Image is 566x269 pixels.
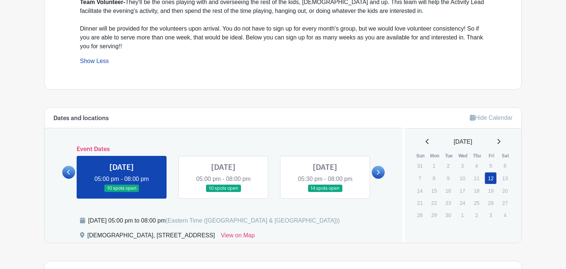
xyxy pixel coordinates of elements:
p: 7 [414,172,426,184]
span: [DATE] [454,137,472,146]
p: 28 [414,209,426,221]
th: Mon [427,152,442,160]
p: 23 [442,197,454,209]
a: Show Less [80,58,109,67]
p: 2 [442,160,454,171]
p: 11 [471,172,483,184]
span: (Eastern Time ([GEOGRAPHIC_DATA] & [GEOGRAPHIC_DATA])) [165,217,340,224]
p: 13 [499,172,511,184]
th: Thu [470,152,485,160]
p: 10 [456,172,468,184]
p: 30 [442,209,454,221]
p: 6 [499,160,511,171]
th: Sun [413,152,428,160]
p: 24 [456,197,468,209]
p: 4 [471,160,483,171]
p: 5 [485,160,497,171]
a: 12 [485,172,497,184]
p: 16 [442,185,454,196]
p: 9 [442,172,454,184]
div: [DATE] 05:00 pm to 08:00 pm [88,216,340,225]
p: 22 [428,197,440,209]
p: 1 [428,160,440,171]
p: 31 [414,160,426,171]
p: 3 [485,209,497,221]
th: Wed [456,152,470,160]
p: 25 [471,197,483,209]
p: 27 [499,197,511,209]
p: 21 [414,197,426,209]
p: 2 [471,209,483,221]
a: View on Map [221,231,255,243]
p: 26 [485,197,497,209]
p: 8 [428,172,440,184]
h6: Dates and locations [53,115,109,122]
p: 18 [471,185,483,196]
p: 15 [428,185,440,196]
div: [DEMOGRAPHIC_DATA], [STREET_ADDRESS] [87,231,215,243]
h6: Event Dates [75,146,372,153]
p: 29 [428,209,440,221]
p: 20 [499,185,511,196]
th: Fri [484,152,499,160]
p: 14 [414,185,426,196]
a: Hide Calendar [470,115,513,121]
th: Sat [499,152,513,160]
th: Tue [442,152,456,160]
p: 17 [456,185,468,196]
p: 4 [499,209,511,221]
p: 1 [456,209,468,221]
p: 19 [485,185,497,196]
p: 3 [456,160,468,171]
